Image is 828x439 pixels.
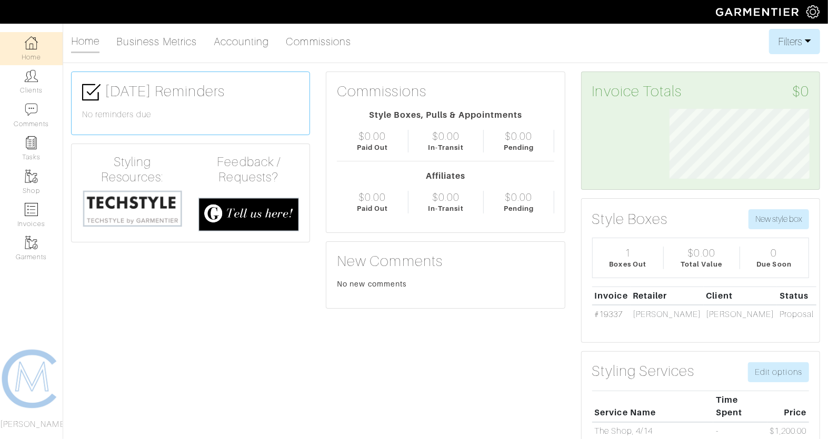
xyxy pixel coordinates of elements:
[357,142,388,152] div: Paid Out
[82,155,183,185] h4: Styling Resources:
[428,203,464,213] div: In-Transit
[505,191,532,203] div: $0.00
[71,30,99,53] a: Home
[25,136,38,149] img: reminder-icon-8004d30b9f0a5d33ae49ab947aed9ed385cf756f9e5892f1edd6e32f2345188e.png
[337,279,554,289] div: No new comments
[792,83,809,100] span: $0
[594,310,623,319] a: #19337
[357,203,388,213] div: Paid Out
[198,155,299,185] h4: Feedback / Requests?
[592,287,631,305] th: Invoice
[82,83,101,101] img: check-box-icon-36a4915ff3ba2bd8f6e4f29bc755bb66becd62c870f447fc0dd1365fcfddab58.png
[116,31,197,52] a: Business Metrics
[358,130,386,142] div: $0.00
[777,287,816,305] th: Status
[82,83,299,101] h3: [DATE] Reminders
[749,209,809,229] button: New style box
[711,3,806,21] img: garmentier-logo-header-white-b43fb05a5012e4ada735d5af1a66efaba907eab6374d6393d1fbf88cb4ef424d.png
[713,391,767,422] th: Time Spent
[748,362,809,382] a: Edit options
[25,170,38,183] img: garments-icon-b7da505a4dc4fd61783c78ac3ca0ef83fa9d6f193b1c9dc38574b1d14d53ca28.png
[82,110,299,120] h6: No reminders due
[757,259,792,269] div: Due Soon
[428,142,464,152] div: In-Transit
[806,5,820,18] img: gear-icon-white-bd11855cb880d31180b6d7d6211b90ccbf57a29d726f0c71d8c61bd08dd39cc2.png
[505,130,532,142] div: $0.00
[337,83,426,100] h3: Commissions
[504,142,534,152] div: Pending
[631,305,704,323] td: [PERSON_NAME]
[432,130,460,142] div: $0.00
[25,36,38,49] img: dashboard-icon-dbcd8f5a0b271acd01030246c82b418ddd0df26cd7fceb0bd07c9910d44c42f6.png
[592,391,714,422] th: Service Name
[286,31,352,52] a: Commissions
[592,210,668,228] h3: Style Boxes
[25,236,38,249] img: garments-icon-b7da505a4dc4fd61783c78ac3ca0ef83fa9d6f193b1c9dc38574b1d14d53ca28.png
[82,189,183,228] img: techstyle-93310999766a10050dc78ceb7f971a75838126fd19372ce40ba20cdf6a89b94b.png
[631,287,704,305] th: Retailer
[681,259,723,269] div: Total Value
[592,362,695,380] h3: Styling Services
[592,83,809,100] h3: Invoice Totals
[25,103,38,116] img: comment-icon-a0a6a9ef722e966f86d9cbdc48e553b5cf19dbc54f86b18d962a5391bc8f6eb6.png
[337,252,554,270] h3: New Comments
[25,203,38,216] img: orders-icon-0abe47150d42831381b5fb84f609e132dff9fe21cb692f30cb5eec754e2cba89.png
[769,29,820,54] button: Filters
[767,391,809,422] th: Price
[610,259,646,269] div: Boxes Out
[337,170,554,182] div: Affiliates
[432,191,460,203] div: $0.00
[771,247,777,259] div: 0
[504,203,534,213] div: Pending
[688,247,715,259] div: $0.00
[214,31,270,52] a: Accounting
[704,305,777,323] td: [PERSON_NAME]
[198,198,299,231] img: feedback_requests-3821251ac2bd56c73c230f3229a5b25d6eb027adea667894f41107c140538ee0.png
[25,69,38,83] img: clients-icon-6bae9207a08558b7cb47a8932f037763ab4055f8c8b6bfacd5dc20c3e0201464.png
[337,109,554,121] div: Style Boxes, Pulls & Appointments
[777,305,816,323] td: Proposal
[358,191,386,203] div: $0.00
[704,287,777,305] th: Client
[625,247,631,259] div: 1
